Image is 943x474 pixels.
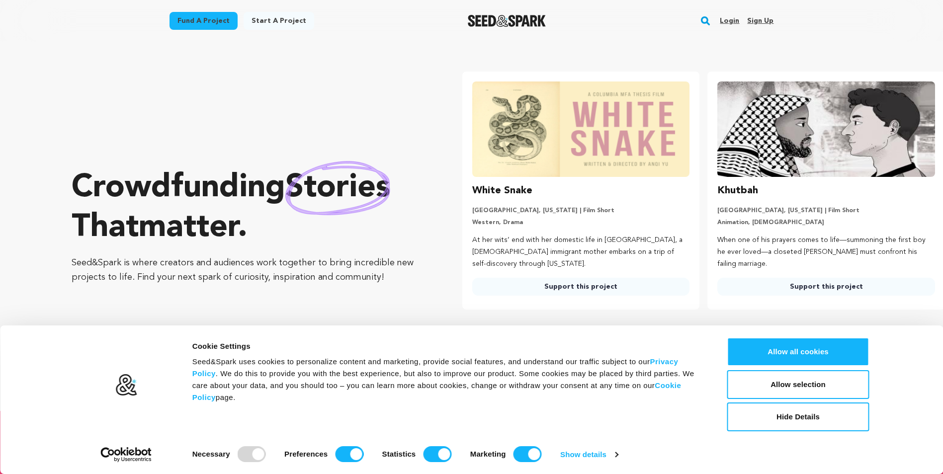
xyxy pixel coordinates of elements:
a: Support this project [472,278,690,296]
p: At her wits’ end with her domestic life in [GEOGRAPHIC_DATA], a [DEMOGRAPHIC_DATA] immigrant moth... [472,235,690,270]
h3: Khutbah [717,183,758,199]
a: Login [720,13,739,29]
div: Cookie Settings [192,340,705,352]
button: Allow all cookies [727,337,869,366]
strong: Statistics [382,450,416,458]
button: Allow selection [727,370,869,399]
a: Start a project [244,12,314,30]
a: Seed&Spark Homepage [468,15,546,27]
img: White Snake image [472,81,690,177]
img: logo [115,374,137,396]
strong: Preferences [284,450,328,458]
strong: Necessary [192,450,230,458]
a: Show details [560,447,618,462]
p: Crowdfunding that . [72,168,423,248]
a: Sign up [747,13,773,29]
img: Khutbah image [717,81,935,177]
img: Seed&Spark Logo Dark Mode [468,15,546,27]
img: hand sketched image [285,161,390,215]
a: Fund a project [170,12,238,30]
p: When one of his prayers comes to life—summoning the first boy he ever loved—a closeted [PERSON_NA... [717,235,935,270]
button: Hide Details [727,402,869,431]
strong: Marketing [470,450,506,458]
p: Western, Drama [472,219,690,227]
p: [GEOGRAPHIC_DATA], [US_STATE] | Film Short [717,207,935,215]
p: [GEOGRAPHIC_DATA], [US_STATE] | Film Short [472,207,690,215]
h3: White Snake [472,183,532,199]
p: Animation, [DEMOGRAPHIC_DATA] [717,219,935,227]
span: matter [139,212,238,244]
div: Seed&Spark uses cookies to personalize content and marketing, provide social features, and unders... [192,356,705,403]
a: Support this project [717,278,935,296]
a: Usercentrics Cookiebot - opens in a new window [83,447,170,462]
p: Seed&Spark is where creators and audiences work together to bring incredible new projects to life... [72,256,423,285]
